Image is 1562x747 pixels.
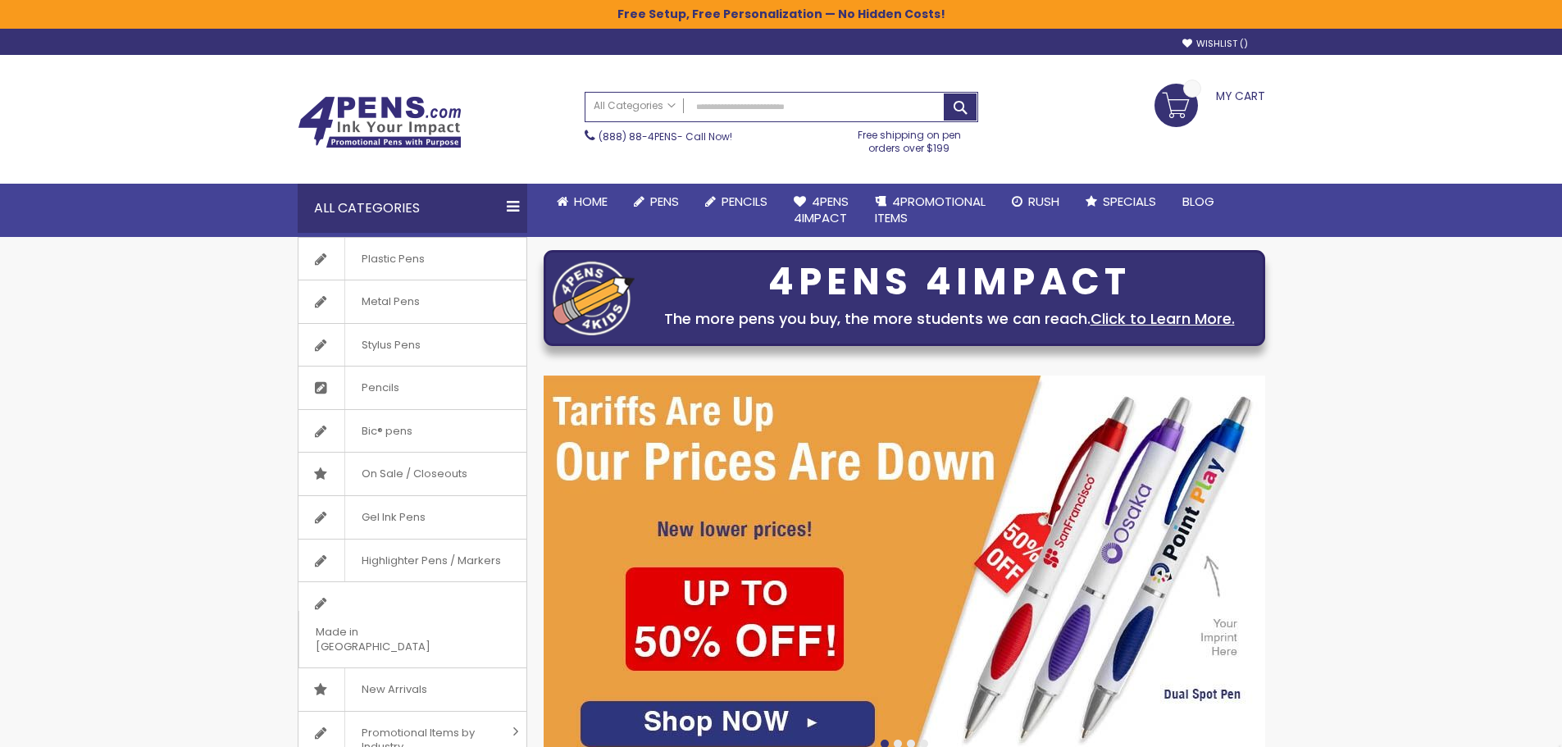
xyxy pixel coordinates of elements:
div: The more pens you buy, the more students we can reach. [643,307,1256,330]
a: Wishlist [1182,38,1248,50]
img: 4Pens Custom Pens and Promotional Products [298,96,462,148]
span: Bic® pens [344,410,429,453]
span: Rush [1028,193,1059,210]
span: - Call Now! [599,130,732,143]
a: Click to Learn More. [1091,308,1235,329]
a: Pens [621,184,692,220]
a: New Arrivals [298,668,526,711]
span: Blog [1182,193,1214,210]
span: Stylus Pens [344,324,437,367]
span: All Categories [594,99,676,112]
a: Bic® pens [298,410,526,453]
a: Made in [GEOGRAPHIC_DATA] [298,582,526,667]
a: Highlighter Pens / Markers [298,540,526,582]
span: Specials [1103,193,1156,210]
span: Plastic Pens [344,238,441,280]
span: Made in [GEOGRAPHIC_DATA] [298,611,485,667]
span: New Arrivals [344,668,444,711]
span: 4Pens 4impact [794,193,849,226]
a: Pencils [298,367,526,409]
span: Pens [650,193,679,210]
a: Stylus Pens [298,324,526,367]
a: Metal Pens [298,280,526,323]
a: Blog [1169,184,1227,220]
a: Pencils [692,184,781,220]
span: On Sale / Closeouts [344,453,484,495]
a: Rush [999,184,1072,220]
a: 4PROMOTIONALITEMS [862,184,999,237]
a: On Sale / Closeouts [298,453,526,495]
a: Gel Ink Pens [298,496,526,539]
div: Free shipping on pen orders over $199 [840,122,978,155]
a: Plastic Pens [298,238,526,280]
span: Gel Ink Pens [344,496,442,539]
div: All Categories [298,184,527,233]
span: 4PROMOTIONAL ITEMS [875,193,986,226]
span: Pencils [722,193,767,210]
a: All Categories [585,93,684,120]
span: Pencils [344,367,416,409]
img: four_pen_logo.png [553,261,635,335]
span: Metal Pens [344,280,436,323]
a: 4Pens4impact [781,184,862,237]
a: (888) 88-4PENS [599,130,677,143]
span: Highlighter Pens / Markers [344,540,517,582]
div: 4PENS 4IMPACT [643,265,1256,299]
span: Home [574,193,608,210]
a: Home [544,184,621,220]
a: Specials [1072,184,1169,220]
